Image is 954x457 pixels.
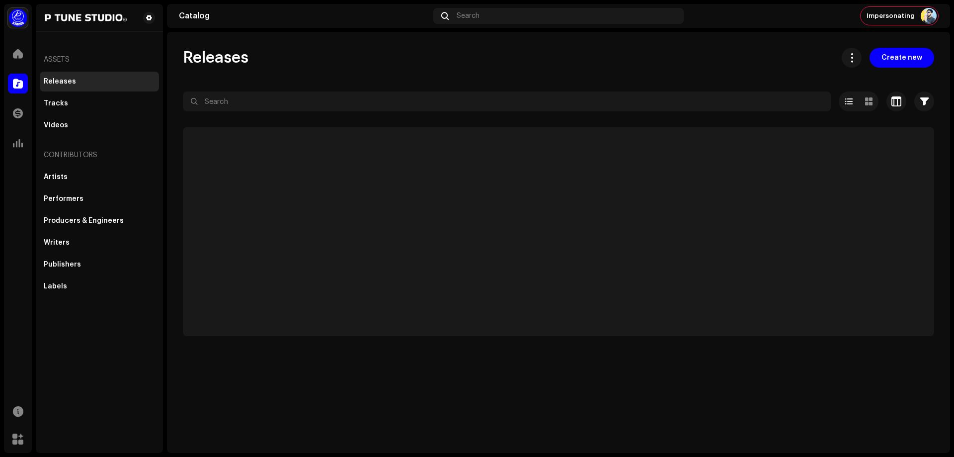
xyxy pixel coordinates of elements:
span: Releases [183,48,248,68]
div: Artists [44,173,68,181]
div: Writers [44,239,70,247]
div: Publishers [44,261,81,269]
div: Catalog [179,12,429,20]
button: Create new [870,48,934,68]
span: Impersonating [867,12,915,20]
div: Videos [44,121,68,129]
img: a1dd4b00-069a-4dd5-89ed-38fbdf7e908f [8,8,28,28]
div: Releases [44,78,76,86]
input: Search [183,91,831,111]
div: Performers [44,195,83,203]
div: Tracks [44,99,68,107]
re-a-nav-header: Assets [40,48,159,72]
div: Producers & Engineers [44,217,124,225]
div: Labels [44,282,67,290]
span: Create new [881,48,922,68]
re-m-nav-item: Performers [40,189,159,209]
re-m-nav-item: Writers [40,233,159,253]
img: 014156fc-5ea7-42a8-85d9-84b6ed52d0f4 [44,12,127,24]
re-m-nav-item: Tracks [40,93,159,113]
img: 07da45de-2897-499d-9d2f-cb8c8761d55c [921,8,937,24]
re-m-nav-item: Producers & Engineers [40,211,159,231]
re-m-nav-item: Labels [40,276,159,296]
re-m-nav-item: Publishers [40,255,159,274]
re-m-nav-item: Artists [40,167,159,187]
re-m-nav-item: Videos [40,115,159,135]
span: Search [457,12,479,20]
re-a-nav-header: Contributors [40,143,159,167]
re-m-nav-item: Releases [40,72,159,91]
